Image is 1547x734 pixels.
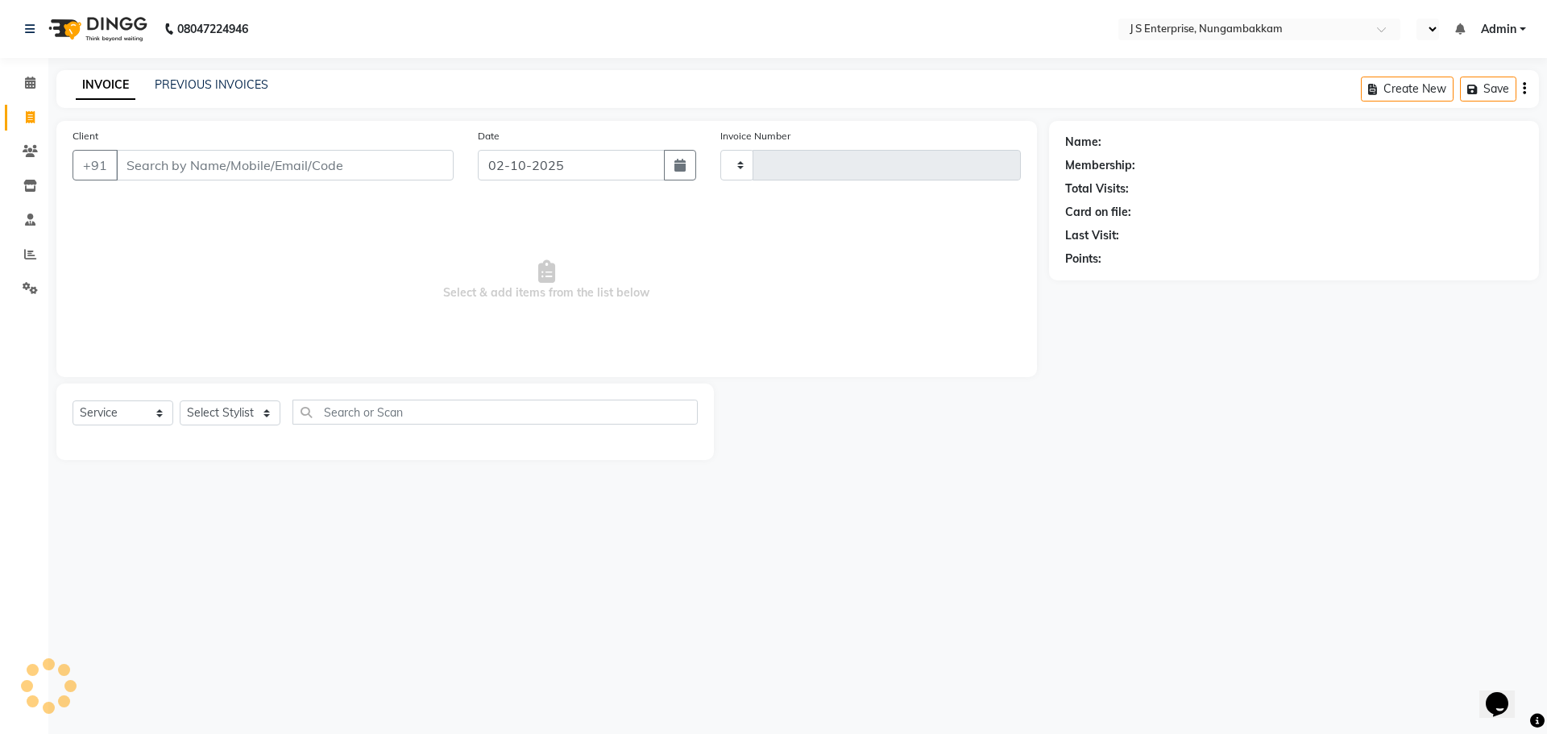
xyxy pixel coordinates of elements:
[155,77,268,92] a: PREVIOUS INVOICES
[177,6,248,52] b: 08047224946
[1065,251,1101,267] div: Points:
[73,129,98,143] label: Client
[720,129,790,143] label: Invoice Number
[1065,227,1119,244] div: Last Visit:
[41,6,151,52] img: logo
[1479,670,1531,718] iframe: chat widget
[1481,21,1516,38] span: Admin
[116,150,454,180] input: Search by Name/Mobile/Email/Code
[73,200,1021,361] span: Select & add items from the list below
[1065,134,1101,151] div: Name:
[73,150,118,180] button: +91
[478,129,500,143] label: Date
[1065,180,1129,197] div: Total Visits:
[1361,77,1454,102] button: Create New
[1065,157,1135,174] div: Membership:
[292,400,698,425] input: Search or Scan
[76,71,135,100] a: INVOICE
[1065,204,1131,221] div: Card on file:
[1460,77,1516,102] button: Save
